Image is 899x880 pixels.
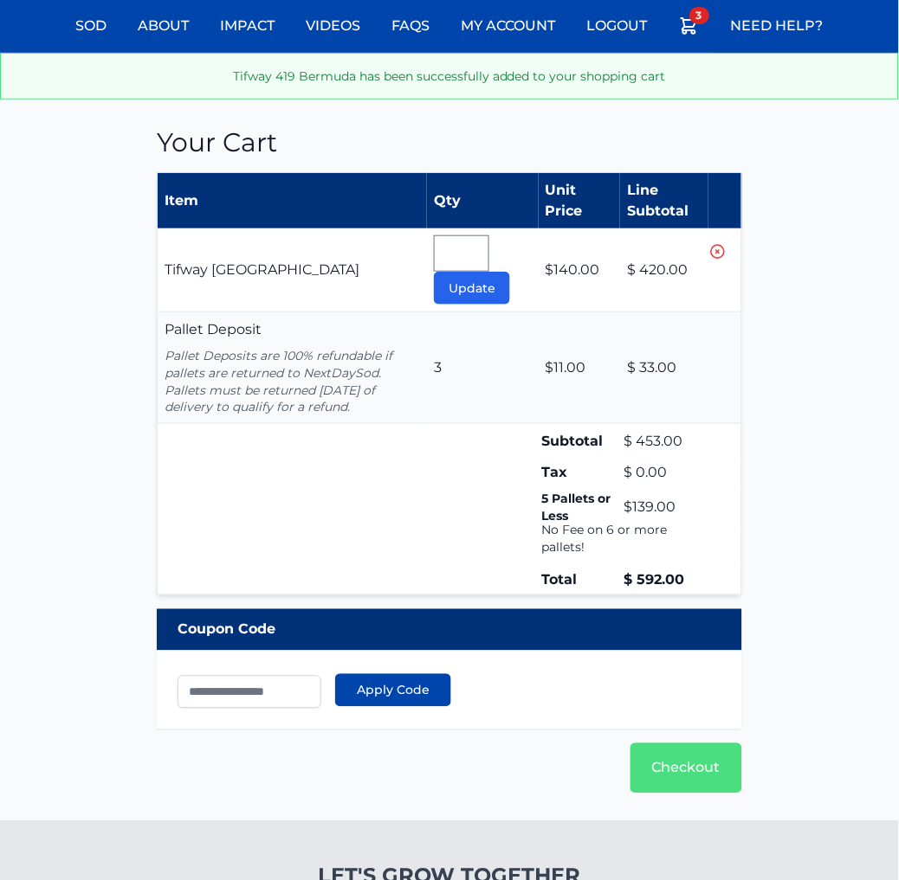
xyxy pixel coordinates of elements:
[357,682,430,699] span: Apply Code
[620,173,708,229] th: Line Subtotal
[539,312,621,424] td: $11.00
[539,173,621,229] th: Unit Price
[620,228,708,312] td: $ 420.00
[66,5,118,47] a: Sod
[620,487,708,529] td: $139.00
[210,5,286,47] a: Impact
[15,67,884,85] p: Tifway 419 Bermuda has been successfully added to your shopping cart
[669,5,710,53] a: 3
[620,459,708,487] td: $ 0.00
[539,459,621,487] td: Tax
[427,173,538,229] th: Qty
[451,5,566,47] a: My Account
[539,424,621,460] td: Subtotal
[157,609,742,651] div: Coupon Code
[620,312,708,424] td: $ 33.00
[539,487,621,529] td: 5 Pallets or Less
[165,347,420,416] p: Pallet Deposits are 100% refundable if pallets are returned to NextDaySod. Pallets must be return...
[631,743,742,793] a: Checkout
[382,5,441,47] a: FAQs
[296,5,372,47] a: Videos
[539,228,621,312] td: $140.00
[128,5,200,47] a: About
[157,127,742,158] h1: Your Cart
[158,173,428,229] th: Item
[434,272,510,305] button: Update
[721,5,834,47] a: Need Help?
[689,7,709,24] span: 3
[620,424,708,460] td: $ 453.00
[158,312,428,424] td: Pallet Deposit
[158,228,428,312] td: Tifway [GEOGRAPHIC_DATA]
[427,312,538,424] td: 3
[335,674,451,707] button: Apply Code
[577,5,658,47] a: Logout
[620,567,708,595] td: $ 592.00
[539,567,621,595] td: Total
[542,522,705,556] p: No Fee on 6 or more pallets!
